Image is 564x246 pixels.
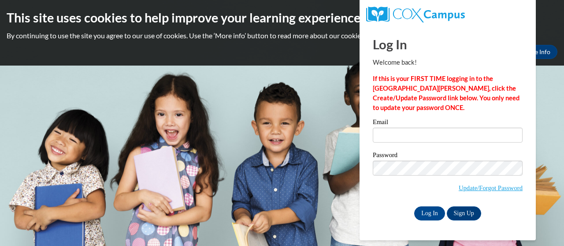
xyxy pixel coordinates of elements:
[414,206,445,220] input: Log In
[373,152,523,161] label: Password
[373,119,523,128] label: Email
[447,206,481,220] a: Sign Up
[373,58,523,67] p: Welcome back!
[7,9,557,26] h2: This site uses cookies to help improve your learning experience.
[7,31,557,40] p: By continuing to use the site you agree to our use of cookies. Use the ‘More info’ button to read...
[516,45,557,59] a: More Info
[366,7,465,22] img: COX Campus
[459,184,523,191] a: Update/Forgot Password
[373,35,523,53] h1: Log In
[373,75,519,111] strong: If this is your FIRST TIME logging in to the [GEOGRAPHIC_DATA][PERSON_NAME], click the Create/Upd...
